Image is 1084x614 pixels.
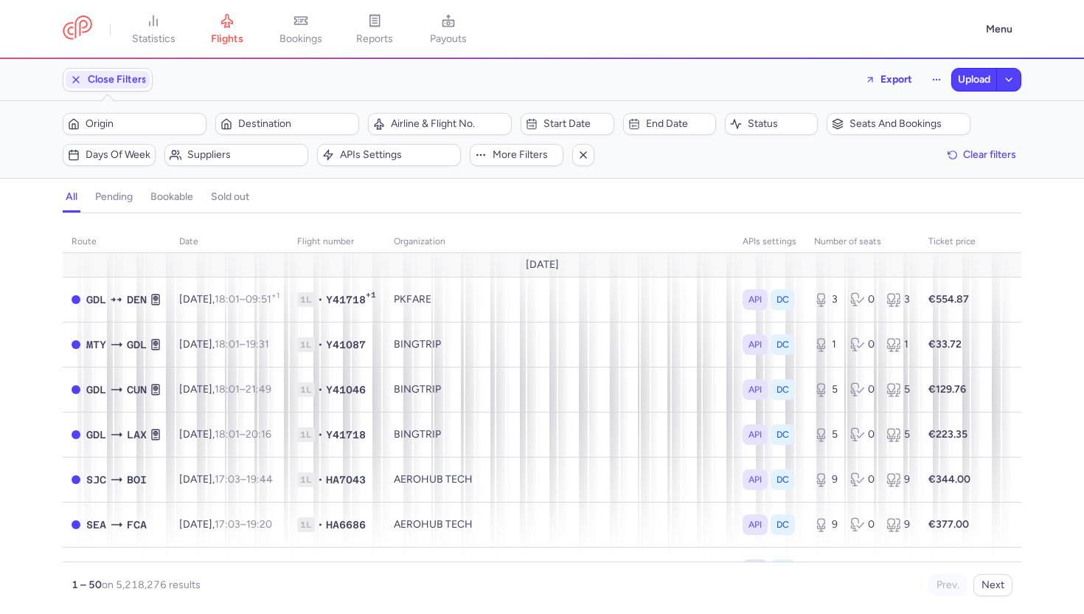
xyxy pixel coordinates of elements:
[86,292,106,308] span: Don Miguel Hidalgo y Costilla International, Guadalajara, Mexico
[814,292,838,307] div: 3
[72,579,102,591] strong: 1 – 50
[521,113,614,135] button: Start date
[150,190,193,204] h4: bookable
[385,367,734,412] td: BINGTRIP
[215,338,269,351] span: –
[72,430,80,439] span: CLOSED
[215,293,240,306] time: 18:01
[190,13,264,46] a: flights
[928,338,962,351] strong: €33.72
[827,113,970,135] button: Seats and bookings
[385,457,734,502] td: AEROHUB TECH
[928,383,966,396] strong: €129.76
[748,292,762,307] span: API
[86,517,106,533] span: Seattle-Tacoma International, Seattle, United States
[734,231,805,253] th: APIs settings
[748,337,762,352] span: API
[127,472,147,488] span: Boise Air Terminal/Gowen Field, Idaho City, United States
[850,472,875,487] div: 0
[776,517,789,532] span: DC
[127,382,147,398] span: Cancun International, Cancún, Mexico
[646,118,711,130] span: End date
[748,118,813,130] span: Status
[880,74,912,85] span: Export
[814,427,838,442] div: 5
[95,190,133,204] h4: pending
[326,427,366,442] span: Y41718
[297,517,315,532] span: 1L
[886,337,911,352] div: 1
[526,259,559,271] span: [DATE]
[72,295,80,304] span: CLOSED
[246,428,271,441] time: 20:16
[215,338,240,351] time: 18:01
[279,32,322,46] span: bookings
[430,32,467,46] span: payouts
[928,473,970,486] strong: €344.00
[942,144,1021,166] button: Clear filters
[366,290,376,305] span: +1
[246,293,279,306] time: 09:51
[297,292,315,307] span: 1L
[215,293,279,306] span: –
[179,473,273,486] span: [DATE],
[814,382,838,397] div: 5
[850,292,875,307] div: 0
[385,547,734,592] td: UNIFIFI
[88,74,147,86] span: Close Filters
[66,190,77,204] h4: all
[973,574,1012,596] button: Next
[246,383,271,396] time: 21:49
[86,337,106,353] span: Gen Mariano Escobedo, Monterrey, Mexico
[886,517,911,532] div: 9
[72,475,80,484] span: CLOSED
[318,427,323,442] span: •
[385,277,734,322] td: PKFARE
[470,144,563,166] button: More filters
[623,113,716,135] button: End date
[215,113,359,135] button: Destination
[179,383,271,396] span: [DATE],
[326,292,366,307] span: Y41718
[117,13,190,46] a: statistics
[170,231,288,253] th: date
[164,144,308,166] button: Suppliers
[246,338,269,351] time: 19:31
[238,118,354,130] span: Destination
[356,32,393,46] span: reports
[297,472,315,487] span: 1L
[326,517,366,532] span: HA6686
[187,149,303,161] span: Suppliers
[215,518,272,531] span: –
[776,427,789,442] span: DC
[179,293,279,306] span: [DATE],
[850,427,875,442] div: 0
[215,518,240,531] time: 17:03
[385,231,734,253] th: organization
[776,382,789,397] span: DC
[86,118,201,130] span: Origin
[132,32,176,46] span: statistics
[411,13,485,46] a: payouts
[215,383,240,396] time: 18:01
[63,113,206,135] button: Origin
[86,149,150,161] span: Days of week
[288,231,385,253] th: Flight number
[368,113,512,135] button: Airline & Flight No.
[748,427,762,442] span: API
[850,382,875,397] div: 0
[179,518,272,531] span: [DATE],
[102,579,201,591] span: on 5,218,276 results
[215,473,273,486] span: –
[850,517,875,532] div: 0
[179,428,271,441] span: [DATE],
[340,149,456,161] span: APIs settings
[211,190,249,204] h4: sold out
[318,382,323,397] span: •
[326,472,366,487] span: HA7043
[776,337,789,352] span: DC
[127,517,147,533] span: Glacier Park International, Kalispell, Montana, United States of America
[86,427,106,443] span: Don Miguel Hidalgo y Costilla International, Guadalajara, Mexico
[748,472,762,487] span: API
[215,473,240,486] time: 17:03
